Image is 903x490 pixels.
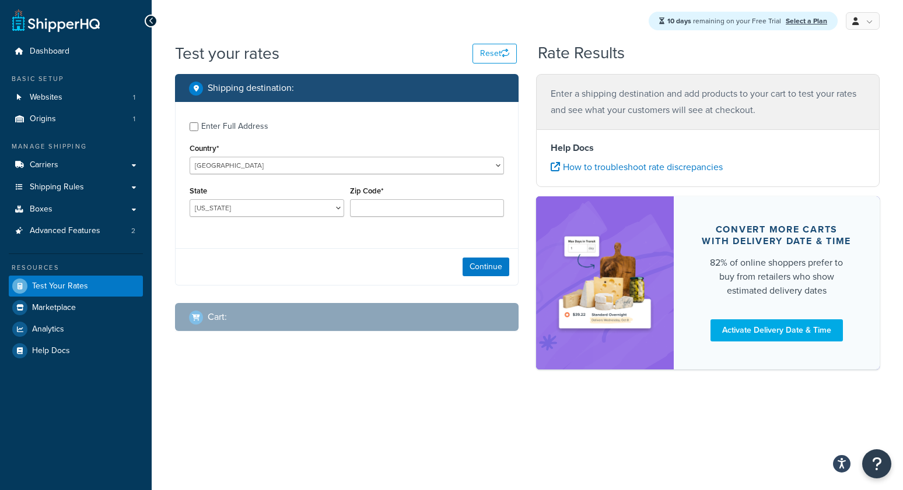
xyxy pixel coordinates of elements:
span: Shipping Rules [30,182,84,192]
div: 82% of online shoppers prefer to buy from retailers who show estimated delivery dates [702,256,852,298]
h2: Cart : [208,312,227,322]
button: Continue [463,258,509,276]
label: State [190,186,207,195]
h1: Test your rates [175,42,279,65]
a: Marketplace [9,297,143,318]
div: Enter Full Address [201,118,268,135]
span: Origins [30,114,56,124]
li: Websites [9,87,143,108]
div: Manage Shipping [9,142,143,151]
button: Open Resource Center [862,449,891,478]
span: Analytics [32,325,64,334]
a: Origins1 [9,108,143,130]
p: Enter a shipping destination and add products to your cart to test your rates and see what your c... [551,86,865,118]
label: Zip Code* [350,186,383,195]
span: Help Docs [32,346,70,356]
a: Boxes [9,199,143,220]
a: Help Docs [9,340,143,361]
div: Basic Setup [9,74,143,84]
span: 2 [131,226,135,236]
a: Activate Delivery Date & Time [710,319,843,341]
a: Test Your Rates [9,276,143,297]
label: Country* [190,144,219,153]
span: remaining on your Free Trial [667,16,783,26]
h2: Shipping destination : [208,83,294,93]
a: Select a Plan [786,16,827,26]
span: 1 [133,93,135,103]
span: Carriers [30,160,58,170]
div: Resources [9,263,143,273]
a: Advanced Features2 [9,220,143,242]
a: Dashboard [9,41,143,62]
a: How to troubleshoot rate discrepancies [551,160,723,174]
a: Analytics [9,319,143,340]
h4: Help Docs [551,141,865,155]
a: Carriers [9,154,143,176]
span: Dashboard [30,47,69,57]
a: Shipping Rules [9,177,143,198]
li: Origins [9,108,143,130]
span: Test Your Rates [32,281,88,291]
input: Enter Full Address [190,122,198,131]
button: Reset [473,44,517,64]
li: Advanced Features [9,220,143,242]
span: Advanced Features [30,226,100,236]
a: Websites1 [9,87,143,108]
span: Marketplace [32,303,76,313]
img: feature-image-ddt-36eae7f7280da8017bfb280eaccd9c446f90b1fe08728e4019434db127062ab4.png [554,214,656,351]
span: 1 [133,114,135,124]
div: Convert more carts with delivery date & time [702,224,852,247]
h2: Rate Results [538,44,625,62]
span: Boxes [30,205,52,214]
span: Websites [30,93,62,103]
strong: 10 days [667,16,691,26]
